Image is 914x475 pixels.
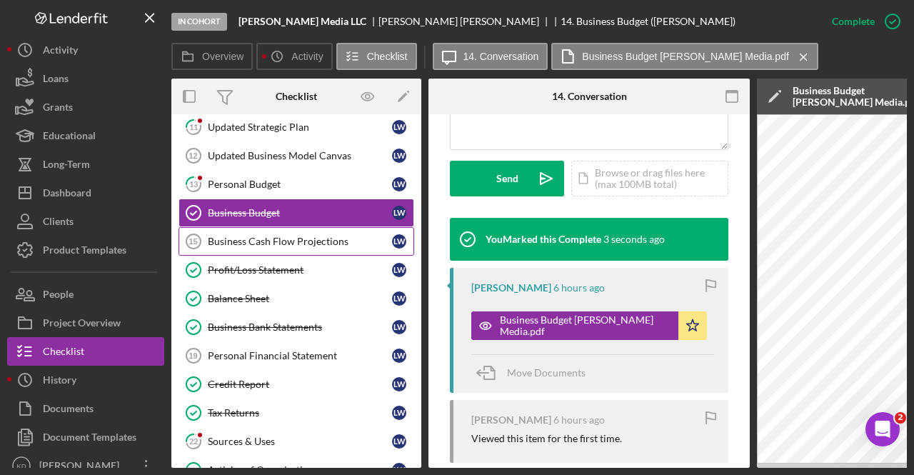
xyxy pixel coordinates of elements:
div: Project Overview [43,309,121,341]
div: L W [392,434,406,449]
a: 12Updated Business Model CanvasLW [179,141,414,170]
label: 14. Conversation [463,51,539,62]
a: Activity [7,36,164,64]
div: Updated Business Model Canvas [208,150,392,161]
div: L W [392,263,406,277]
div: Viewed this item for the first time. [471,433,622,444]
button: Activity [256,43,332,70]
label: Business Budget [PERSON_NAME] Media.pdf [582,51,788,62]
div: Balance Sheet [208,293,392,304]
label: Overview [202,51,243,62]
div: 14. Conversation [552,91,627,102]
div: Checklist [43,337,84,369]
tspan: 15 [189,237,197,246]
div: Business Budget [PERSON_NAME] Media.pdf [500,314,671,337]
a: Business Bank StatementsLW [179,313,414,341]
button: Clients [7,207,164,236]
div: Checklist [276,91,317,102]
div: 14. Business Budget ([PERSON_NAME]) [561,16,735,27]
iframe: Intercom live chat [865,412,900,446]
div: L W [392,177,406,191]
div: Grants [43,93,73,125]
span: 2 [895,412,906,424]
div: Personal Financial Statement [208,350,392,361]
div: History [43,366,76,398]
div: Dashboard [43,179,91,211]
button: Overview [171,43,253,70]
label: Checklist [367,51,408,62]
tspan: 12 [189,151,197,160]
tspan: 19 [189,351,197,360]
button: History [7,366,164,394]
button: Business Budget [PERSON_NAME] Media.pdf [471,311,707,340]
div: Product Templates [43,236,126,268]
a: 19Personal Financial StatementLW [179,341,414,370]
div: Sources & Uses [208,436,392,447]
div: Educational [43,121,96,154]
button: Long-Term [7,150,164,179]
button: People [7,280,164,309]
div: Loans [43,64,69,96]
tspan: 11 [189,122,198,131]
button: Send [450,161,564,196]
div: In Cohort [171,13,227,31]
button: Checklist [336,43,417,70]
a: 22Sources & UsesLW [179,427,414,456]
div: You Marked this Complete [486,234,601,245]
div: Activity [43,36,78,68]
a: 15Business Cash Flow ProjectionsLW [179,227,414,256]
div: L W [392,149,406,163]
div: Clients [43,207,74,239]
label: Activity [291,51,323,62]
div: People [43,280,74,312]
button: Product Templates [7,236,164,264]
button: Document Templates [7,423,164,451]
div: Documents [43,394,94,426]
tspan: 22 [189,436,198,446]
button: Educational [7,121,164,150]
button: Business Budget [PERSON_NAME] Media.pdf [551,43,818,70]
button: Loans [7,64,164,93]
button: Documents [7,394,164,423]
button: Move Documents [471,355,600,391]
a: 11Updated Strategic PlanLW [179,113,414,141]
button: Dashboard [7,179,164,207]
span: Move Documents [507,366,586,379]
text: KD [16,462,26,470]
div: Business Cash Flow Projections [208,236,392,247]
a: Business BudgetLW [179,199,414,227]
button: 14. Conversation [433,43,548,70]
div: Tax Returns [208,407,392,419]
div: L W [392,234,406,249]
time: 2025-10-07 20:01 [603,234,665,245]
div: L W [392,120,406,134]
div: Updated Strategic Plan [208,121,392,133]
div: L W [392,206,406,220]
b: [PERSON_NAME] Media LLC [238,16,366,27]
div: [PERSON_NAME] [471,414,551,426]
tspan: 13 [189,179,198,189]
div: [PERSON_NAME] [PERSON_NAME] [378,16,551,27]
time: 2025-10-07 14:31 [553,282,605,294]
div: L W [392,349,406,363]
a: Tax ReturnsLW [179,399,414,427]
button: Project Overview [7,309,164,337]
div: L W [392,291,406,306]
button: Grants [7,93,164,121]
div: Business Budget [208,207,392,219]
a: Credit ReportLW [179,370,414,399]
div: Profit/Loss Statement [208,264,392,276]
div: Send [496,161,518,196]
